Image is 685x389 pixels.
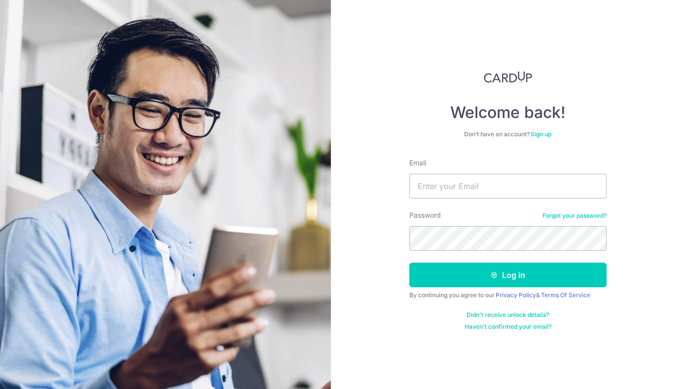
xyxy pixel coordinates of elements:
[465,323,551,331] a: Haven't confirmed your email?
[531,130,551,138] a: Sign up
[409,210,441,220] label: Password
[409,103,607,122] h4: Welcome back!
[409,291,607,299] div: By continuing you agree to our &
[409,263,607,287] button: Log in
[409,158,426,168] label: Email
[484,71,532,83] img: CardUp Logo
[542,212,607,220] a: Forgot your password?
[541,291,590,299] a: Terms Of Service
[467,311,549,319] a: Didn't receive unlock details?
[409,130,607,138] div: Don’t have an account?
[409,174,607,198] input: Enter your Email
[496,291,536,299] a: Privacy Policy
